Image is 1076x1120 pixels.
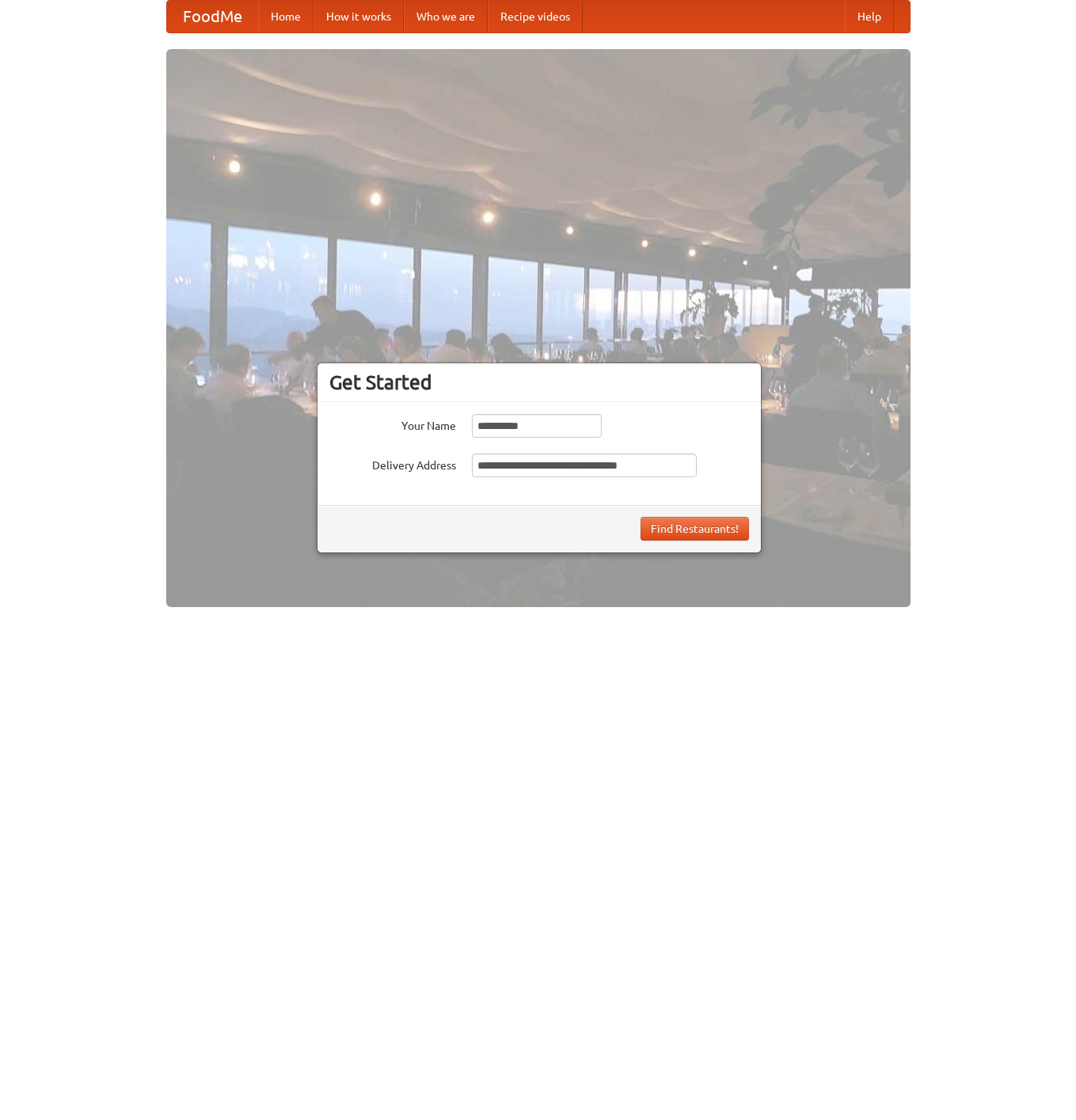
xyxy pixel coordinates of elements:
label: Your Name [329,414,456,434]
label: Delivery Address [329,454,456,473]
h3: Get Started [329,370,749,394]
a: Recipe videos [488,1,583,32]
a: How it works [314,1,404,32]
button: Find Restaurants! [641,517,749,541]
a: Help [845,1,894,32]
a: Home [258,1,314,32]
a: FoodMe [167,1,258,32]
a: Who we are [404,1,488,32]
